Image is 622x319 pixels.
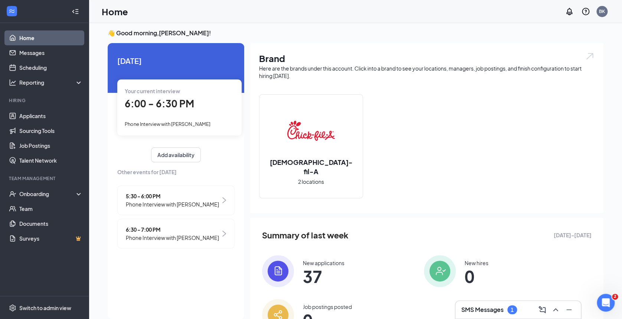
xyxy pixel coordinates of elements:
[303,303,352,310] div: Job postings posted
[19,138,83,153] a: Job Postings
[287,107,335,154] img: Chick-fil-A
[303,270,344,283] span: 37
[564,305,573,314] svg: Minimize
[511,307,514,313] div: 1
[424,255,456,287] img: icon
[19,304,71,312] div: Switch to admin view
[259,157,363,176] h2: [DEMOGRAPHIC_DATA]-fil-A
[125,121,210,127] span: Phone Interview with [PERSON_NAME]
[585,52,595,61] img: open.6027fd2a22e1237b5b06.svg
[19,216,83,231] a: Documents
[19,60,83,75] a: Scheduling
[298,178,324,186] span: 2 locations
[117,168,235,176] span: Other events for [DATE]
[565,7,574,16] svg: Notifications
[563,304,575,316] button: Minimize
[262,229,348,242] span: Summary of last week
[19,45,83,60] a: Messages
[72,8,79,15] svg: Collapse
[612,294,618,300] span: 2
[536,304,548,316] button: ComposeMessage
[551,305,560,314] svg: ChevronUp
[19,30,83,45] a: Home
[102,5,128,18] h1: Home
[19,79,83,86] div: Reporting
[550,304,562,316] button: ChevronUp
[597,294,615,312] iframe: Intercom live chat
[262,255,294,287] img: icon
[9,97,81,104] div: Hiring
[461,306,504,314] h3: SMS Messages
[108,29,603,37] h3: 👋 Good morning, [PERSON_NAME] !
[19,190,76,198] div: Onboarding
[126,234,219,242] span: Phone Interview with [PERSON_NAME]
[303,259,344,267] div: New applications
[19,231,83,246] a: SurveysCrown
[126,225,219,234] span: 6:30 - 7:00 PM
[465,259,488,267] div: New hires
[9,190,16,198] svg: UserCheck
[126,200,219,208] span: Phone Interview with [PERSON_NAME]
[125,97,194,110] span: 6:00 - 6:30 PM
[151,147,201,162] button: Add availability
[581,7,590,16] svg: QuestionInfo
[259,52,595,65] h1: Brand
[19,153,83,168] a: Talent Network
[554,231,592,239] span: [DATE] - [DATE]
[126,192,219,200] span: 5:30 - 6:00 PM
[19,108,83,123] a: Applicants
[19,201,83,216] a: Team
[9,304,16,312] svg: Settings
[117,55,235,66] span: [DATE]
[599,8,605,14] div: BK
[125,88,180,94] span: Your current interview
[9,79,16,86] svg: Analysis
[538,305,547,314] svg: ComposeMessage
[259,65,595,79] div: Here are the brands under this account. Click into a brand to see your locations, managers, job p...
[8,7,16,15] svg: WorkstreamLogo
[19,123,83,138] a: Sourcing Tools
[9,175,81,182] div: Team Management
[465,270,488,283] span: 0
